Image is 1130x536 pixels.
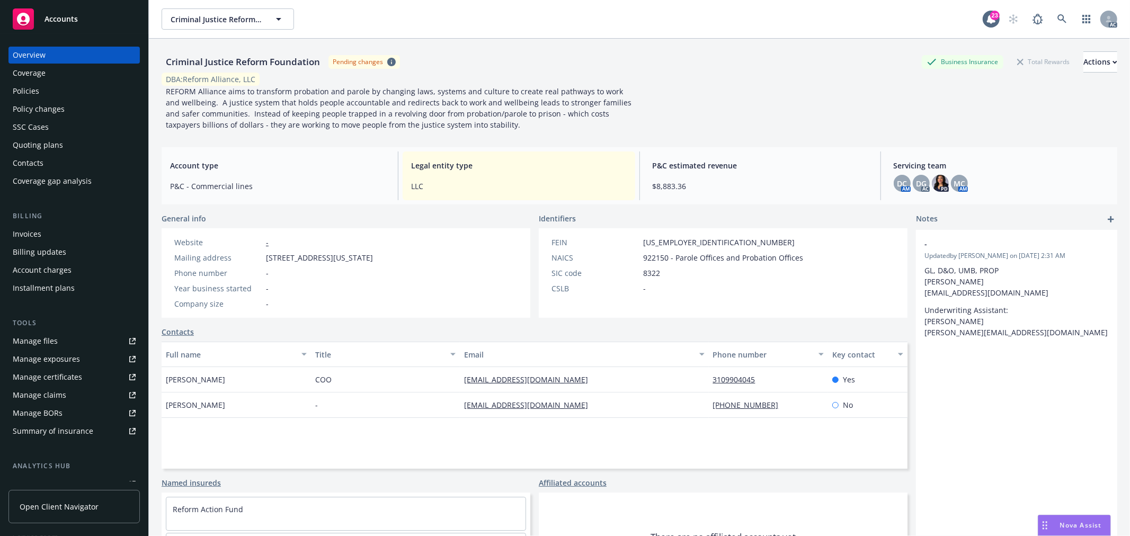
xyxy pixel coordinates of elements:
[709,342,828,367] button: Phone number
[315,349,444,360] div: Title
[174,237,262,248] div: Website
[1060,521,1102,530] span: Nova Assist
[166,74,255,85] div: DBA: Reform Alliance, LLC
[551,237,639,248] div: FEIN
[464,400,597,410] a: [EMAIL_ADDRESS][DOMAIN_NAME]
[643,252,803,263] span: 922150 - Parole Offices and Probation Offices
[8,476,140,493] a: Loss summary generator
[828,342,907,367] button: Key contact
[1083,52,1117,72] div: Actions
[311,342,460,367] button: Title
[551,267,639,279] div: SIC code
[266,252,373,263] span: [STREET_ADDRESS][US_STATE]
[8,461,140,471] div: Analytics hub
[8,211,140,221] div: Billing
[8,423,140,440] a: Summary of insurance
[8,244,140,261] a: Billing updates
[13,333,58,350] div: Manage files
[8,65,140,82] a: Coverage
[8,155,140,172] a: Contacts
[8,4,140,34] a: Accounts
[266,267,269,279] span: -
[174,267,262,279] div: Phone number
[174,298,262,309] div: Company size
[13,119,49,136] div: SSC Cases
[13,476,101,493] div: Loss summary generator
[924,238,1081,249] span: -
[411,181,626,192] span: LLC
[8,280,140,297] a: Installment plans
[315,374,332,385] span: COO
[954,178,965,189] span: MC
[916,213,938,226] span: Notes
[8,333,140,350] a: Manage files
[551,252,639,263] div: NAICS
[8,369,140,386] a: Manage certificates
[411,160,626,171] span: Legal entity type
[464,374,597,385] a: [EMAIL_ADDRESS][DOMAIN_NAME]
[8,173,140,190] a: Coverage gap analysis
[460,342,708,367] button: Email
[990,11,1000,20] div: 23
[166,349,295,360] div: Full name
[174,283,262,294] div: Year business started
[13,226,41,243] div: Invoices
[266,237,269,247] a: -
[539,477,607,488] a: Affiliated accounts
[713,374,764,385] a: 3109904045
[8,405,140,422] a: Manage BORs
[464,349,692,360] div: Email
[8,101,140,118] a: Policy changes
[13,369,82,386] div: Manage certificates
[643,283,646,294] span: -
[166,374,225,385] span: [PERSON_NAME]
[8,351,140,368] a: Manage exposures
[653,181,868,192] span: $8,883.36
[162,8,294,30] button: Criminal Justice Reform Foundation
[8,137,140,154] a: Quoting plans
[832,349,892,360] div: Key contact
[924,265,1109,298] p: GL, D&O, UMB, PROP [PERSON_NAME] [EMAIL_ADDRESS][DOMAIN_NAME]
[1038,515,1111,536] button: Nova Assist
[315,399,318,410] span: -
[8,119,140,136] a: SSC Cases
[13,423,93,440] div: Summary of insurance
[13,280,75,297] div: Installment plans
[551,283,639,294] div: CSLB
[924,305,1109,338] p: Underwriting Assistant: [PERSON_NAME] [PERSON_NAME][EMAIL_ADDRESS][DOMAIN_NAME]
[162,326,194,337] a: Contacts
[13,65,46,82] div: Coverage
[1052,8,1073,30] a: Search
[1105,213,1117,226] a: add
[333,57,383,66] div: Pending changes
[13,173,92,190] div: Coverage gap analysis
[922,55,1003,68] div: Business Insurance
[266,283,269,294] span: -
[13,387,66,404] div: Manage claims
[8,226,140,243] a: Invoices
[8,83,140,100] a: Policies
[1012,55,1075,68] div: Total Rewards
[932,175,949,192] img: photo
[8,47,140,64] a: Overview
[653,160,868,171] span: P&C estimated revenue
[916,230,1117,346] div: -Updatedby [PERSON_NAME] on [DATE] 2:31 AMGL, D&O, UMB, PROP [PERSON_NAME] [EMAIL_ADDRESS][DOMAIN...
[8,262,140,279] a: Account charges
[174,252,262,263] div: Mailing address
[897,178,907,189] span: DC
[843,399,853,410] span: No
[916,178,927,189] span: DG
[162,477,221,488] a: Named insureds
[13,405,63,422] div: Manage BORs
[13,47,46,64] div: Overview
[170,181,385,192] span: P&C - Commercial lines
[643,237,795,248] span: [US_EMPLOYER_IDENTIFICATION_NUMBER]
[13,244,66,261] div: Billing updates
[328,55,400,68] span: Pending changes
[843,374,855,385] span: Yes
[162,342,311,367] button: Full name
[171,14,262,25] span: Criminal Justice Reform Foundation
[162,213,206,224] span: General info
[13,351,80,368] div: Manage exposures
